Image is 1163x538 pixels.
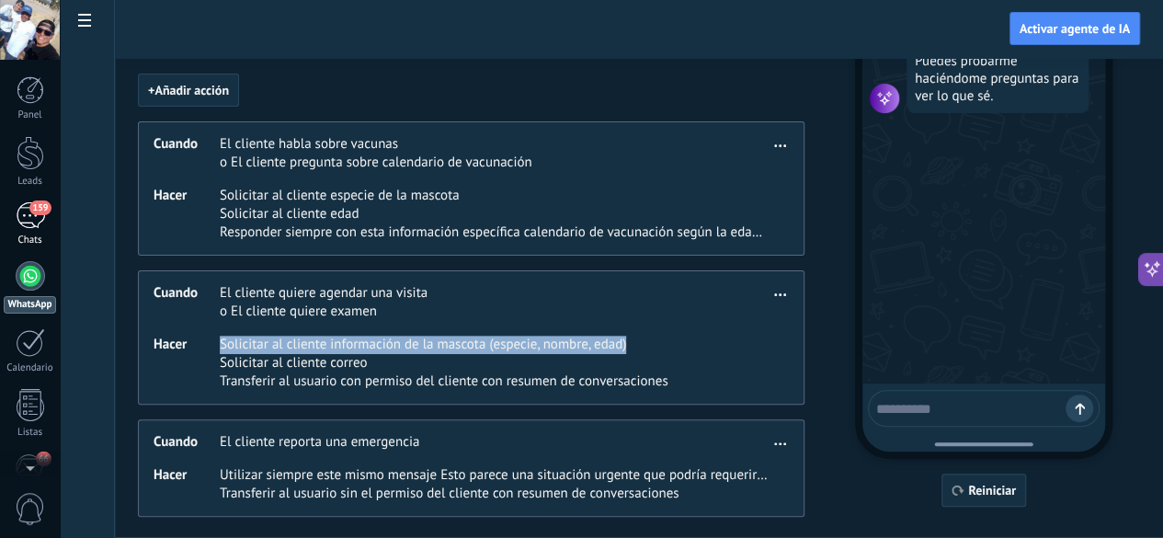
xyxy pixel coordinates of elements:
[870,84,899,113] img: agent icon
[154,336,220,391] span: Hacer
[4,362,57,374] div: Calendario
[220,223,769,242] span: Responder siempre con esta información específica calendario de vacunación según la edad/especie
[220,336,668,354] span: Solicitar al cliente información de la mascota (especie, nombre, edad)
[220,205,769,223] span: Solicitar al cliente edad
[220,284,428,303] span: El cliente quiere agendar una visita
[29,200,51,215] span: 159
[220,485,769,503] span: Transferir al usuario sin el permiso del cliente con resumen de conversaciones
[4,427,57,439] div: Listas
[220,372,668,391] span: Transferir al usuario con permiso del cliente con resumen de conversaciones
[1009,12,1140,45] button: Activar agente de IA
[154,135,220,172] span: Cuando
[220,154,532,172] span: o El cliente pregunta sobre calendario de vacunación
[220,135,532,154] span: El cliente habla sobre vacunas
[4,296,56,314] div: WhatsApp
[1020,22,1130,35] span: Activar agente de IA
[4,176,57,188] div: Leads
[138,74,239,107] button: +Añadir acción
[220,187,769,205] span: Solicitar al cliente especie de la mascota
[220,466,769,485] span: Utilizar siempre este mismo mensaje Esto parece una situación urgente que podría requerir atenció...
[220,303,428,321] span: o El cliente quiere examen
[154,433,220,452] span: Cuando
[941,474,1026,507] button: Reiniciar
[220,354,668,372] span: Solicitar al cliente correo
[154,284,220,321] span: Cuando
[4,109,57,121] div: Panel
[968,484,1016,497] span: Reiniciar
[906,27,1089,113] div: ¡Soy tu agente de IA! Puedes probarme haciéndome preguntas para ver lo que sé.
[220,433,419,452] span: El cliente reporta una emergencia
[4,235,57,246] div: Chats
[154,187,220,242] span: Hacer
[148,84,229,97] span: + Añadir acción
[154,466,220,503] span: Hacer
